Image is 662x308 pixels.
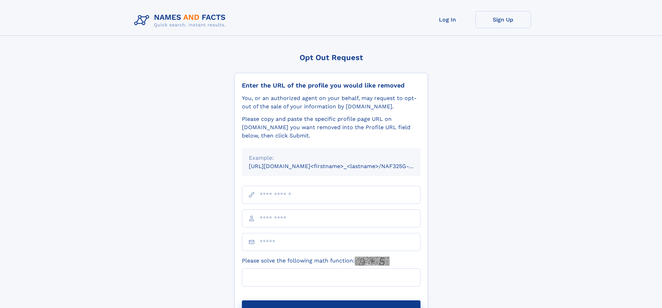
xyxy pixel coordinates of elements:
[249,163,434,169] small: [URL][DOMAIN_NAME]<firstname>_<lastname>/NAF325G-xxxxxxxx
[242,115,420,140] div: Please copy and paste the specific profile page URL on [DOMAIN_NAME] you want removed into the Pr...
[131,11,231,30] img: Logo Names and Facts
[242,257,390,266] label: Please solve the following math function:
[249,154,414,162] div: Example:
[235,53,428,62] div: Opt Out Request
[242,94,420,111] div: You, or an authorized agent on your behalf, may request to opt-out of the sale of your informatio...
[475,11,531,28] a: Sign Up
[242,82,420,89] div: Enter the URL of the profile you would like removed
[420,11,475,28] a: Log In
